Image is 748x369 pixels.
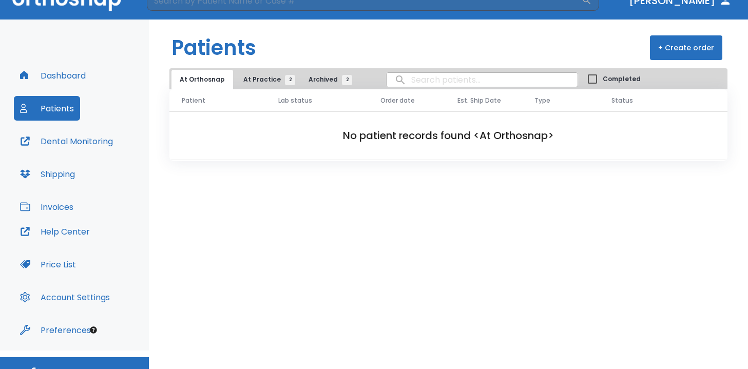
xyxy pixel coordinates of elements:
[182,96,205,105] span: Patient
[457,96,501,105] span: Est. Ship Date
[603,74,641,84] span: Completed
[171,32,256,63] h1: Patients
[387,70,578,90] input: search
[14,318,97,342] button: Preferences
[278,96,312,105] span: Lab status
[14,162,81,186] button: Shipping
[171,70,233,89] button: At Orthosnap
[89,325,98,335] div: Tooltip anchor
[14,285,116,309] button: Account Settings
[650,35,722,60] button: + Create order
[243,75,290,84] span: At Practice
[14,129,119,153] button: Dental Monitoring
[534,96,550,105] span: Type
[14,219,96,244] button: Help Center
[14,96,80,121] button: Patients
[380,96,415,105] span: Order date
[14,195,80,219] button: Invoices
[285,75,295,85] span: 2
[342,75,352,85] span: 2
[14,252,82,277] button: Price List
[171,70,357,89] div: tabs
[309,75,347,84] span: Archived
[14,63,92,88] button: Dashboard
[611,96,633,105] span: Status
[186,128,711,143] h2: No patient records found <At Orthosnap>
